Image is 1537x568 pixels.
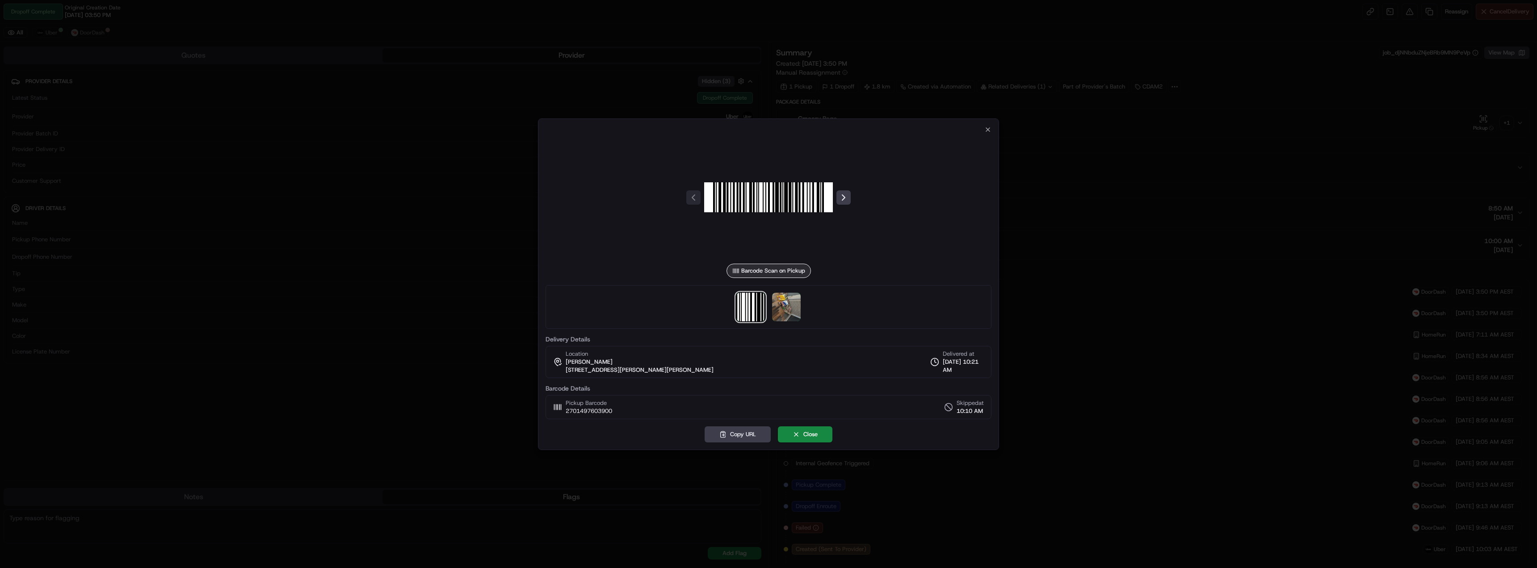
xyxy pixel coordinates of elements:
div: Barcode Scan on Pickup [727,264,811,278]
span: Delivered at [943,350,984,358]
span: Location [566,350,588,358]
label: Delivery Details [546,336,991,342]
span: Skipped at [957,399,984,407]
img: barcode_scan_on_pickup image [736,293,765,321]
button: Close [778,426,832,442]
span: [PERSON_NAME] [566,358,613,366]
span: 2701497603900 [566,407,612,415]
img: barcode_scan_on_pickup image [704,133,833,262]
span: [DATE] 10:21 AM [943,358,984,374]
img: photo_proof_of_delivery image [772,293,801,321]
span: [STREET_ADDRESS][PERSON_NAME][PERSON_NAME] [566,366,714,374]
button: Copy URL [705,426,771,442]
span: 10:10 AM [957,407,984,415]
span: Pickup Barcode [566,399,612,407]
label: Barcode Details [546,385,991,391]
